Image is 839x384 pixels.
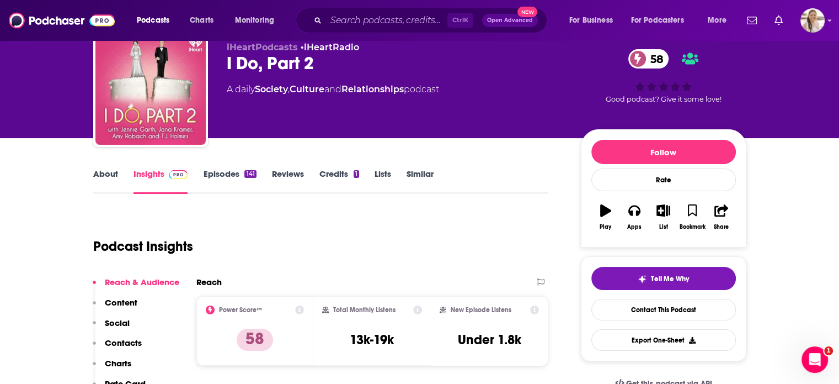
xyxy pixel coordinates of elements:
[591,299,736,320] a: Contact This Podcast
[227,12,288,29] button: open menu
[375,169,391,194] a: Lists
[272,169,304,194] a: Reviews
[638,275,646,283] img: tell me why sparkle
[169,170,188,179] img: Podchaser Pro
[770,11,787,30] a: Show notifications dropdown
[255,84,288,94] a: Society
[301,42,359,52] span: •
[447,13,473,28] span: Ctrl K
[105,277,179,287] p: Reach & Audience
[451,306,511,314] h2: New Episode Listens
[649,197,677,237] button: List
[319,169,359,194] a: Credits1
[569,13,613,28] span: For Business
[237,329,273,351] p: 58
[606,95,722,103] span: Good podcast? Give it some love!
[105,338,142,348] p: Contacts
[600,224,611,230] div: Play
[129,12,184,29] button: open menu
[700,12,740,29] button: open menu
[235,13,274,28] span: Monitoring
[219,306,262,314] h2: Power Score™
[591,169,736,191] div: Rate
[627,224,642,230] div: Apps
[581,42,746,111] div: 58Good podcast? Give it some love!
[800,8,825,33] img: User Profile
[628,49,669,69] a: 58
[742,11,761,30] a: Show notifications dropdown
[354,170,359,178] div: 1
[591,197,620,237] button: Play
[9,10,115,31] img: Podchaser - Follow, Share and Rate Podcasts
[244,170,256,178] div: 141
[93,238,193,255] h1: Podcast Insights
[93,277,179,297] button: Reach & Audience
[105,318,130,328] p: Social
[93,297,137,318] button: Content
[639,49,669,69] span: 58
[824,346,833,355] span: 1
[93,169,118,194] a: About
[227,83,439,96] div: A daily podcast
[458,332,521,348] h3: Under 1.8k
[624,12,700,29] button: open menu
[651,275,689,283] span: Tell Me Why
[714,224,729,230] div: Share
[304,42,359,52] a: iHeartRadio
[137,13,169,28] span: Podcasts
[350,332,394,348] h3: 13k-19k
[105,297,137,308] p: Content
[95,34,206,145] img: I Do, Part 2
[290,84,324,94] a: Culture
[93,358,131,378] button: Charts
[591,267,736,290] button: tell me why sparkleTell Me Why
[326,12,447,29] input: Search podcasts, credits, & more...
[591,329,736,351] button: Export One-Sheet
[306,8,558,33] div: Search podcasts, credits, & more...
[631,13,684,28] span: For Podcasters
[93,338,142,358] button: Contacts
[659,224,668,230] div: List
[196,277,222,287] h2: Reach
[487,18,533,23] span: Open Advanced
[679,224,705,230] div: Bookmark
[517,7,537,17] span: New
[183,12,220,29] a: Charts
[227,42,298,52] span: iHeartPodcasts
[800,8,825,33] button: Show profile menu
[133,169,188,194] a: InsightsPodchaser Pro
[620,197,649,237] button: Apps
[203,169,256,194] a: Episodes141
[341,84,404,94] a: Relationships
[288,84,290,94] span: ,
[105,358,131,369] p: Charts
[708,13,726,28] span: More
[93,318,130,338] button: Social
[190,13,213,28] span: Charts
[678,197,707,237] button: Bookmark
[562,12,627,29] button: open menu
[800,8,825,33] span: Logged in as acquavie
[801,346,828,373] iframe: Intercom live chat
[591,140,736,164] button: Follow
[707,197,735,237] button: Share
[482,14,538,27] button: Open AdvancedNew
[333,306,396,314] h2: Total Monthly Listens
[407,169,434,194] a: Similar
[324,84,341,94] span: and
